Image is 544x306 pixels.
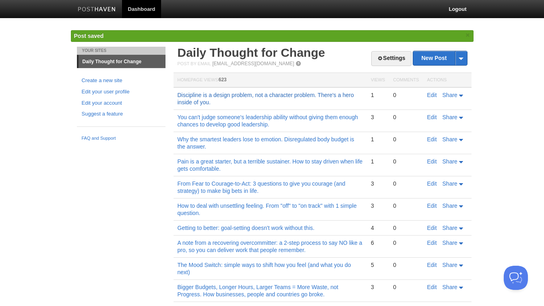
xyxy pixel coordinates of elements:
[427,203,437,209] a: Edit
[427,240,437,246] a: Edit
[371,51,411,66] a: Settings
[393,239,419,246] div: 0
[82,135,161,142] a: FAQ and Support
[178,262,351,275] a: The Mood Switch: simple ways to shift how you feel (and what you do next)
[178,284,339,298] a: Bigger Budgets, Longer Hours, Larger Teams = More Waste, not Progress. How businesses, people and...
[443,240,457,246] span: Share
[427,180,437,187] a: Edit
[82,99,161,108] a: Edit your account
[443,262,457,268] span: Share
[393,114,419,121] div: 0
[178,46,325,59] a: Daily Thought for Change
[82,76,161,85] a: Create a new site
[82,110,161,118] a: Suggest a feature
[178,92,354,105] a: Discipline is a design problem, not a character problem. There's a hero inside of you.
[77,47,165,55] li: Your Sites
[413,51,467,65] a: New Post
[371,202,385,209] div: 3
[178,158,363,172] a: Pain is a great starter, but a terrible sustainer. How to stay driven when life gets comfortable.
[371,180,385,187] div: 3
[178,240,362,253] a: A note from a recovering overcommitter: a 2-step process to say NO like a pro, so you can deliver...
[82,88,161,96] a: Edit your user profile
[504,266,528,290] iframe: Help Scout Beacon - Open
[367,73,389,88] th: Views
[443,136,457,143] span: Share
[393,136,419,143] div: 0
[74,33,104,39] span: Post saved
[443,284,457,290] span: Share
[443,114,457,120] span: Share
[371,239,385,246] div: 6
[371,283,385,291] div: 3
[78,7,116,13] img: Posthaven-bar
[423,73,472,88] th: Actions
[393,158,419,165] div: 0
[443,180,457,187] span: Share
[178,136,354,150] a: Why the smartest leaders lose to emotion. Disregulated body budget is the answer.
[178,203,357,216] a: How to deal with unsettling feeling. From "off" to "on track" with 1 simple question.
[427,92,437,98] a: Edit
[427,284,437,290] a: Edit
[443,158,457,165] span: Share
[427,225,437,231] a: Edit
[443,203,457,209] span: Share
[389,73,423,88] th: Comments
[371,224,385,232] div: 4
[464,30,472,40] a: ×
[427,158,437,165] a: Edit
[219,77,227,83] span: 623
[371,261,385,269] div: 5
[371,136,385,143] div: 1
[178,61,211,66] span: Post by Email
[427,136,437,143] a: Edit
[371,114,385,121] div: 3
[371,158,385,165] div: 1
[393,180,419,187] div: 0
[443,225,457,231] span: Share
[371,91,385,99] div: 1
[393,91,419,99] div: 0
[393,224,419,232] div: 0
[393,283,419,291] div: 0
[212,61,294,66] a: [EMAIL_ADDRESS][DOMAIN_NAME]
[178,225,314,231] a: Getting to better: goal-setting doesn't work without this.
[443,92,457,98] span: Share
[393,261,419,269] div: 0
[178,180,345,194] a: From Fear to Courage-to-Act: 3 questions to give you courage (and strategy) to make big bets in l...
[178,114,358,128] a: You can't judge someone's leadership ability without giving them enough chances to develop good l...
[427,262,437,268] a: Edit
[393,202,419,209] div: 0
[79,55,165,68] a: Daily Thought for Change
[427,114,437,120] a: Edit
[174,73,367,88] th: Homepage Views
